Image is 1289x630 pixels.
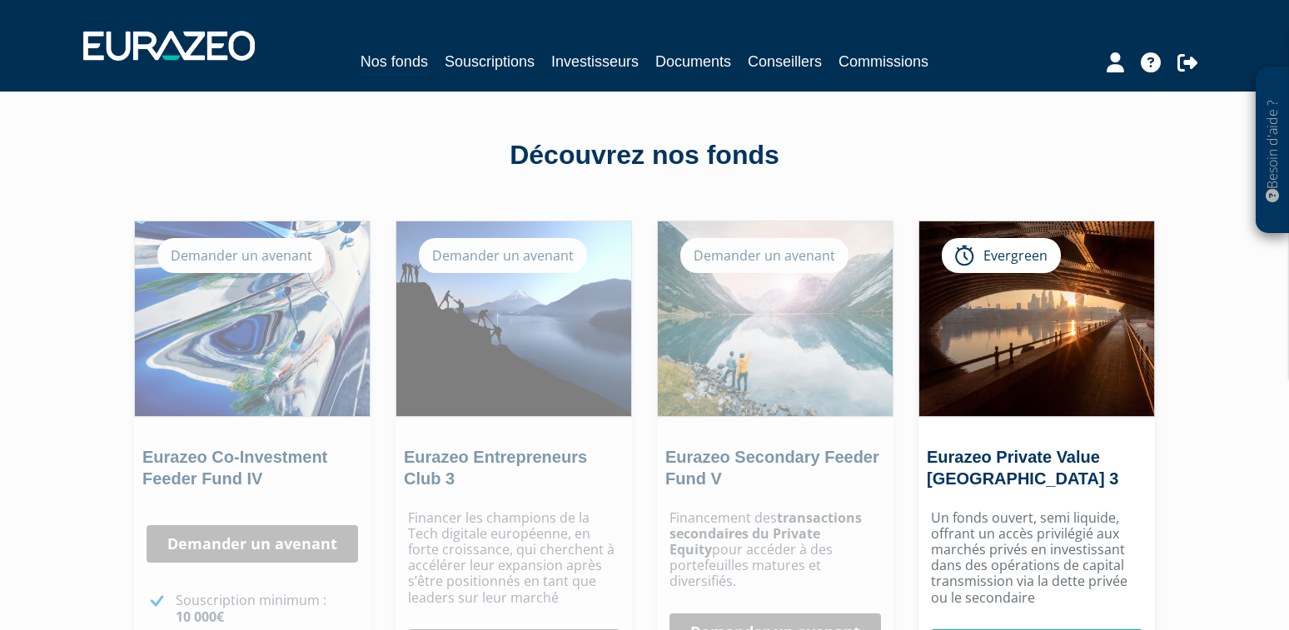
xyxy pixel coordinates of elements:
strong: transactions secondaires du Private Equity [669,508,862,558]
img: Eurazeo Private Value Europe 3 [919,221,1154,416]
a: Eurazeo Private Value [GEOGRAPHIC_DATA] 3 [927,448,1118,488]
img: Eurazeo Entrepreneurs Club 3 [396,221,631,416]
div: Demander un avenant [680,238,849,273]
div: Découvrez nos fonds [170,136,1119,175]
p: Souscription minimum : [176,593,358,624]
p: Un fonds ouvert, semi liquide, offrant un accès privilégié aux marchés privés en investissant dan... [931,510,1142,606]
p: Financer les champions de la Tech digitale européenne, en forte croissance, qui cherchent à accél... [408,510,620,606]
p: Besoin d'aide ? [1263,76,1282,226]
a: Commissions [839,50,928,73]
a: Investisseurs [551,50,639,73]
div: Evergreen [942,238,1061,273]
strong: 10 000€ [176,608,224,626]
a: Souscriptions [445,50,535,73]
a: Demander un avenant [147,525,358,563]
a: Eurazeo Co-Investment Feeder Fund IV [142,448,327,488]
p: Financement des pour accéder à des portefeuilles matures et diversifiés. [669,510,881,590]
div: Demander un avenant [419,238,587,273]
div: Demander un avenant [157,238,326,273]
img: Eurazeo Secondary Feeder Fund V [658,221,893,416]
a: Documents [655,50,731,73]
a: Eurazeo Entrepreneurs Club 3 [404,448,587,488]
img: Eurazeo Co-Investment Feeder Fund IV [135,221,370,416]
a: Nos fonds [361,50,428,76]
a: Eurazeo Secondary Feeder Fund V [665,448,879,488]
img: 1732889491-logotype_eurazeo_blanc_rvb.png [83,31,255,61]
a: Conseillers [748,50,822,73]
